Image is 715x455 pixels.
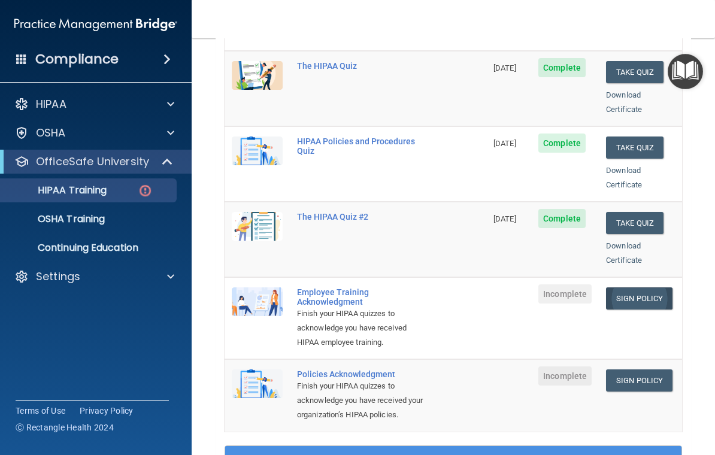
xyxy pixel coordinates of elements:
button: Take Quiz [606,136,664,159]
img: danger-circle.6113f641.png [138,183,153,198]
a: Sign Policy [606,287,672,310]
button: Take Quiz [606,61,664,83]
p: OSHA Training [8,213,105,225]
div: Finish your HIPAA quizzes to acknowledge you have received HIPAA employee training. [297,307,426,350]
div: HIPAA Policies and Procedures Quiz [297,136,426,156]
span: [DATE] [493,63,516,72]
span: Complete [538,134,586,153]
div: The HIPAA Quiz [297,61,426,71]
span: Complete [538,209,586,228]
a: OSHA [14,126,174,140]
span: Ⓒ Rectangle Health 2024 [16,421,114,433]
p: Settings [36,269,80,284]
p: HIPAA [36,97,66,111]
div: The HIPAA Quiz #2 [297,212,426,222]
a: Privacy Policy [80,405,134,417]
a: Terms of Use [16,405,65,417]
a: Download Certificate [606,241,642,265]
button: Open Resource Center [668,54,703,89]
a: Sign Policy [606,369,672,392]
span: [DATE] [493,139,516,148]
p: OSHA [36,126,66,140]
h4: Compliance [35,51,119,68]
span: Incomplete [538,284,592,304]
a: Download Certificate [606,166,642,189]
a: HIPAA [14,97,174,111]
span: Incomplete [538,366,592,386]
div: Finish your HIPAA quizzes to acknowledge you have received your organization’s HIPAA policies. [297,379,426,422]
div: Employee Training Acknowledgment [297,287,426,307]
img: PMB logo [14,13,177,37]
div: Policies Acknowledgment [297,369,426,379]
a: Download Certificate [606,90,642,114]
span: [DATE] [493,214,516,223]
p: HIPAA Training [8,184,107,196]
p: OfficeSafe University [36,154,149,169]
p: Continuing Education [8,242,171,254]
a: OfficeSafe University [14,154,174,169]
span: Complete [538,58,586,77]
button: Take Quiz [606,212,664,234]
a: Settings [14,269,174,284]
